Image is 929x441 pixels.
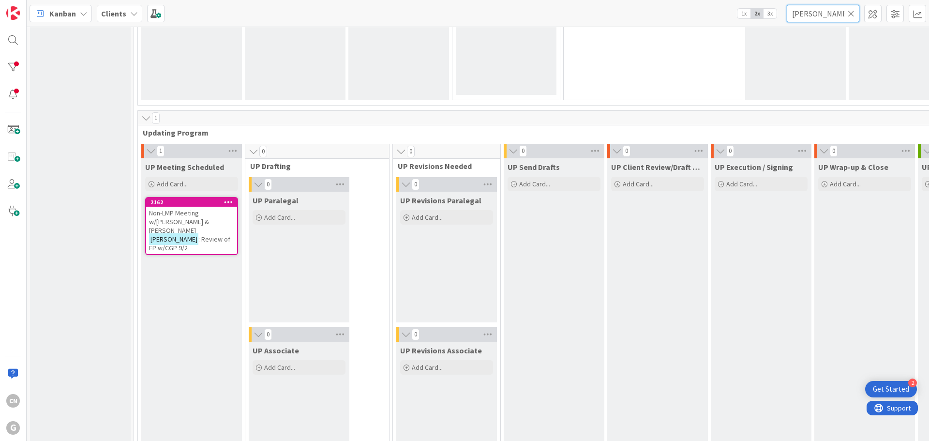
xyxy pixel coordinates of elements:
[6,6,20,20] img: Visit kanbanzone.com
[750,9,764,18] span: 2x
[818,162,888,172] span: UP Wrap-up & Close
[250,161,377,171] span: UP Drafting
[412,363,443,372] span: Add Card...
[398,161,488,171] span: UP Revisions Needed
[146,198,237,207] div: 2162
[908,379,917,387] div: 2
[264,179,272,190] span: 0
[259,146,267,157] span: 0
[157,145,165,157] span: 1
[253,196,299,205] span: UP Paralegal
[726,145,734,157] span: 0
[519,145,527,157] span: 0
[715,162,793,172] span: UP Execution / Signing
[623,180,654,188] span: Add Card...
[101,9,126,18] b: Clients
[787,5,859,22] input: Quick Filter...
[6,421,20,435] div: G
[20,1,44,13] span: Support
[726,180,757,188] span: Add Card...
[6,394,20,408] div: CN
[611,162,704,172] span: UP Client Review/Draft Review Meeting
[149,209,209,235] span: Non-LMP Meeting w/[PERSON_NAME] & [PERSON_NAME]
[412,213,443,222] span: Add Card...
[264,363,295,372] span: Add Card...
[150,199,237,206] div: 2162
[264,213,295,222] span: Add Card...
[865,381,917,397] div: Open Get Started checklist, remaining modules: 2
[400,196,481,205] span: UP Revisions Paralegal
[264,329,272,340] span: 0
[400,346,482,355] span: UP Revisions Associate
[737,9,750,18] span: 1x
[152,112,160,124] span: 1
[149,233,198,244] mark: [PERSON_NAME]
[146,198,237,254] div: 2162Non-LMP Meeting w/[PERSON_NAME] & [PERSON_NAME][PERSON_NAME]: Review of EP w/CGP 9/2
[145,197,238,255] a: 2162Non-LMP Meeting w/[PERSON_NAME] & [PERSON_NAME][PERSON_NAME]: Review of EP w/CGP 9/2
[253,346,299,355] span: UP Associate
[157,180,188,188] span: Add Card...
[149,235,230,252] span: : Review of EP w/CGP 9/2
[623,145,630,157] span: 0
[764,9,777,18] span: 3x
[145,162,224,172] span: UP Meeting Scheduled
[830,145,838,157] span: 0
[873,384,909,394] div: Get Started
[407,146,415,157] span: 0
[412,329,420,340] span: 0
[830,180,861,188] span: Add Card...
[508,162,560,172] span: UP Send Drafts
[519,180,550,188] span: Add Card...
[412,179,420,190] span: 0
[49,8,76,19] span: Kanban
